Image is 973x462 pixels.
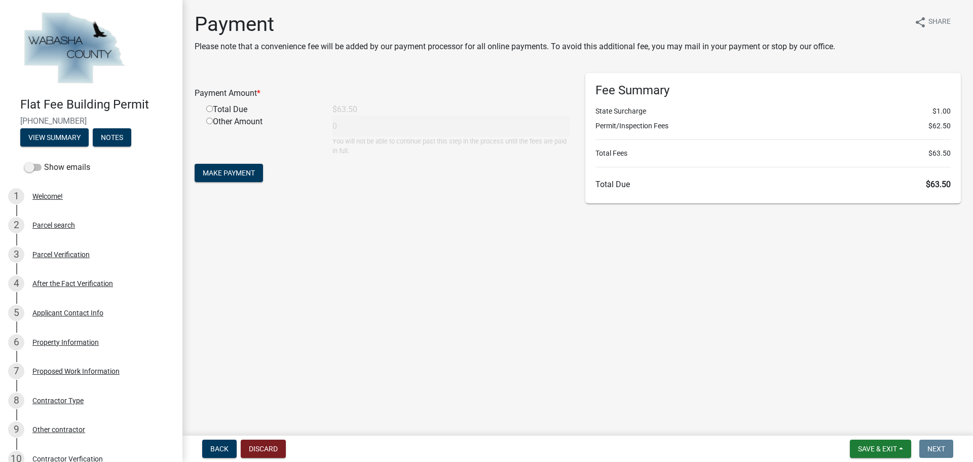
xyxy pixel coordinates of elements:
div: After the Fact Verification [32,280,113,287]
button: Back [202,440,237,458]
div: 1 [8,188,24,204]
li: State Surcharge [595,106,951,117]
span: $1.00 [932,106,951,117]
div: Property Information [32,339,99,346]
i: share [914,16,926,28]
span: Next [927,445,945,453]
div: Other Amount [199,116,325,156]
span: Save & Exit [858,445,897,453]
p: Please note that a convenience fee will be added by our payment processor for all online payments... [195,41,835,53]
span: Share [928,16,951,28]
span: Make Payment [203,169,255,177]
div: 6 [8,334,24,350]
wm-modal-confirm: Summary [20,134,89,142]
div: Parcel Verification [32,251,90,258]
div: Other contractor [32,426,85,433]
div: 7 [8,363,24,379]
div: Applicant Contact Info [32,309,103,316]
label: Show emails [24,161,90,173]
h4: Flat Fee Building Permit [20,97,174,112]
div: 9 [8,421,24,438]
span: $63.50 [926,180,951,189]
li: Total Fees [595,148,951,159]
h6: Fee Summary [595,83,951,98]
span: $63.50 [928,148,951,159]
span: [PHONE_NUMBER] [20,116,162,126]
h1: Payment [195,12,835,37]
div: Total Due [199,103,325,116]
div: 3 [8,246,24,263]
button: Make Payment [195,164,263,182]
button: Save & Exit [850,440,911,458]
button: Notes [93,128,131,147]
div: 4 [8,275,24,292]
wm-modal-confirm: Notes [93,134,131,142]
div: 2 [8,217,24,233]
button: View Summary [20,128,89,147]
button: Discard [241,440,286,458]
h6: Total Due [595,180,951,189]
button: shareShare [906,12,959,32]
div: Payment Amount [187,87,578,99]
span: Back [210,445,229,453]
div: 8 [8,393,24,409]
span: $62.50 [928,121,951,131]
li: Permit/Inspection Fees [595,121,951,131]
div: Parcel search [32,222,75,229]
div: Contractor Type [32,397,84,404]
div: 5 [8,305,24,321]
img: Wabasha County, Minnesota [20,11,128,87]
div: Welcome! [32,193,63,200]
button: Next [919,440,953,458]
div: Proposed Work Information [32,368,120,375]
